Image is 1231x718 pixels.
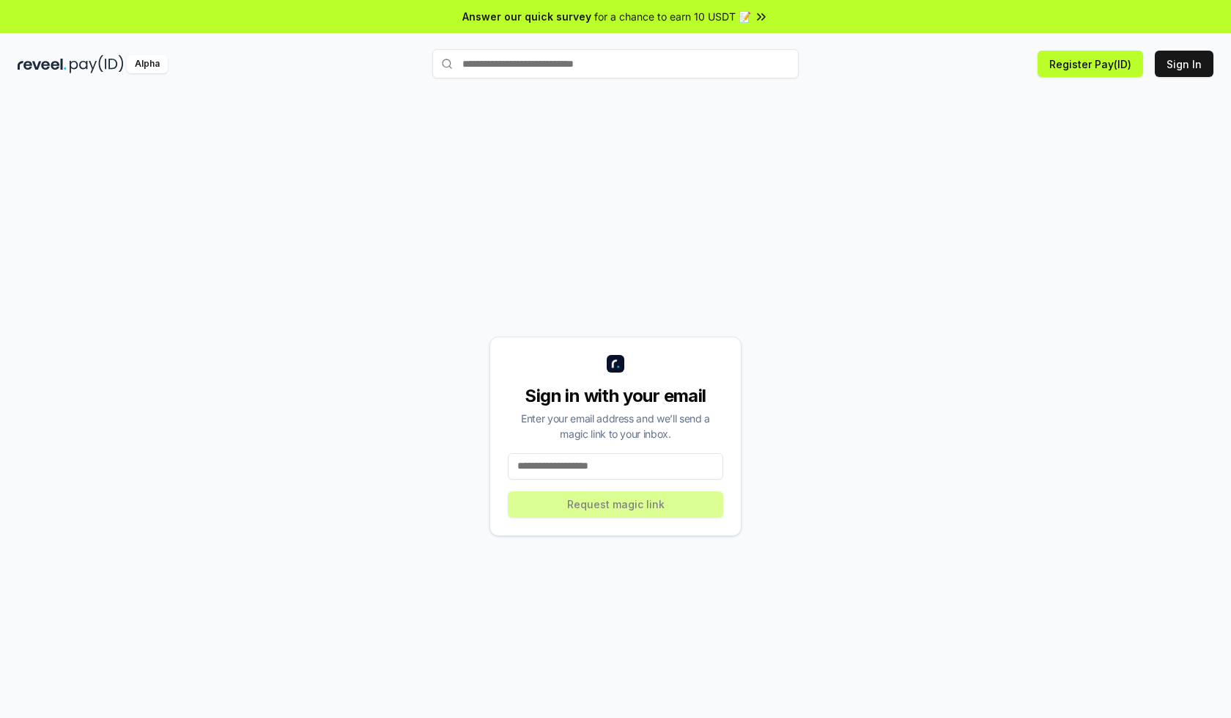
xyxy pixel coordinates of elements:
img: reveel_dark [18,55,67,73]
img: pay_id [70,55,124,73]
button: Register Pay(ID) [1038,51,1143,77]
div: Sign in with your email [508,384,723,408]
div: Alpha [127,55,168,73]
div: Enter your email address and we’ll send a magic link to your inbox. [508,411,723,442]
span: Answer our quick survey [462,9,591,24]
button: Sign In [1155,51,1213,77]
span: for a chance to earn 10 USDT 📝 [594,9,751,24]
img: logo_small [607,355,624,373]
